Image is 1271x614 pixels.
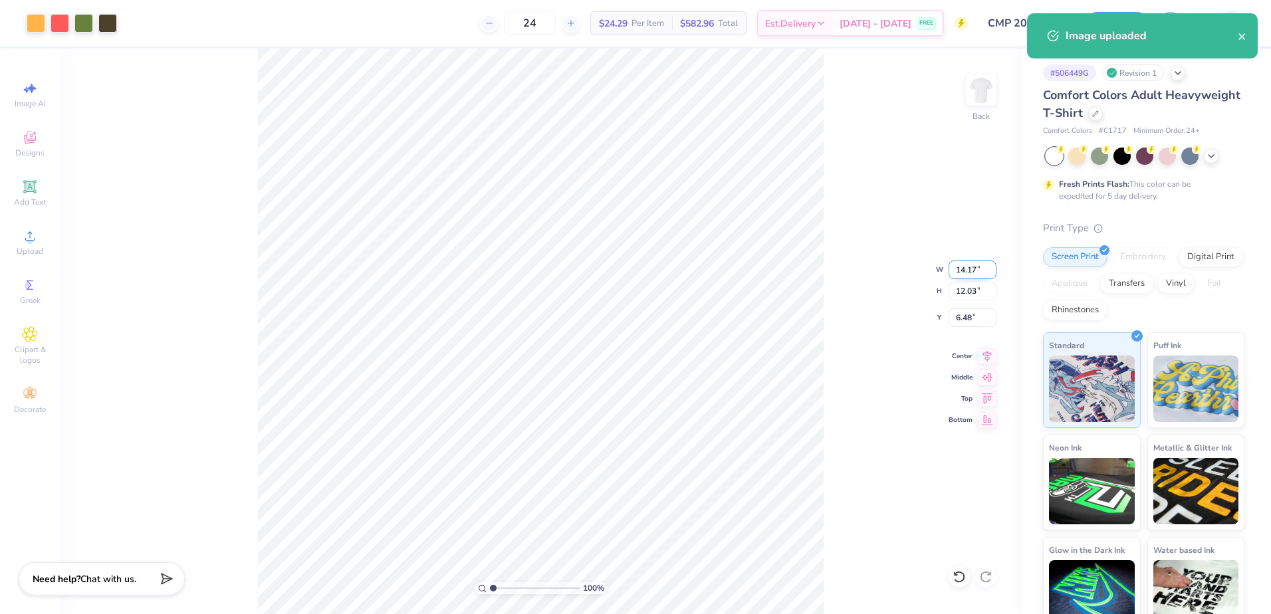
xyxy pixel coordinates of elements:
div: # 506449G [1043,64,1096,81]
span: Add Text [14,197,46,207]
span: Decorate [14,404,46,415]
strong: Need help? [33,573,80,585]
div: Rhinestones [1043,300,1107,320]
div: Applique [1043,274,1096,294]
div: Digital Print [1179,247,1243,267]
div: Embroidery [1111,247,1175,267]
span: Greek [20,295,41,306]
span: Comfort Colors [1043,126,1092,137]
img: Puff Ink [1153,356,1239,422]
span: Chat with us. [80,573,136,585]
img: Neon Ink [1049,458,1135,524]
img: Metallic & Glitter Ink [1153,458,1239,524]
img: Back [968,77,994,104]
div: Transfers [1100,274,1153,294]
span: Upload [17,246,43,256]
span: $582.96 [680,17,714,31]
span: Puff Ink [1153,338,1181,352]
span: Top [949,394,973,403]
strong: Fresh Prints Flash: [1059,179,1129,189]
span: Metallic & Glitter Ink [1153,441,1232,455]
span: [DATE] - [DATE] [840,17,911,31]
div: Back [973,110,990,122]
span: Neon Ink [1049,441,1082,455]
span: # C1717 [1099,126,1127,137]
span: Total [718,17,738,31]
div: Print Type [1043,221,1244,236]
img: Standard [1049,356,1135,422]
span: Standard [1049,338,1084,352]
button: close [1238,28,1247,44]
span: Minimum Order: 24 + [1133,126,1200,137]
span: Center [949,352,973,361]
div: Vinyl [1157,274,1195,294]
span: Middle [949,373,973,382]
input: – – [504,11,556,35]
div: Revision 1 [1103,64,1164,81]
span: Image AI [15,98,46,109]
span: $24.29 [599,17,628,31]
span: 100 % [583,582,604,594]
span: Designs [15,148,45,158]
span: Clipart & logos [7,344,53,365]
div: This color can be expedited for 5 day delivery. [1059,178,1222,202]
span: Glow in the Dark Ink [1049,543,1125,557]
div: Image uploaded [1066,28,1238,44]
span: Water based Ink [1153,543,1214,557]
span: Comfort Colors Adult Heavyweight T-Shirt [1043,87,1240,121]
span: Per Item [632,17,664,31]
div: Screen Print [1043,247,1107,267]
span: FREE [919,19,933,28]
span: Bottom [949,415,973,425]
input: Untitled Design [978,10,1076,37]
span: Est. Delivery [765,17,816,31]
div: Foil [1199,274,1230,294]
